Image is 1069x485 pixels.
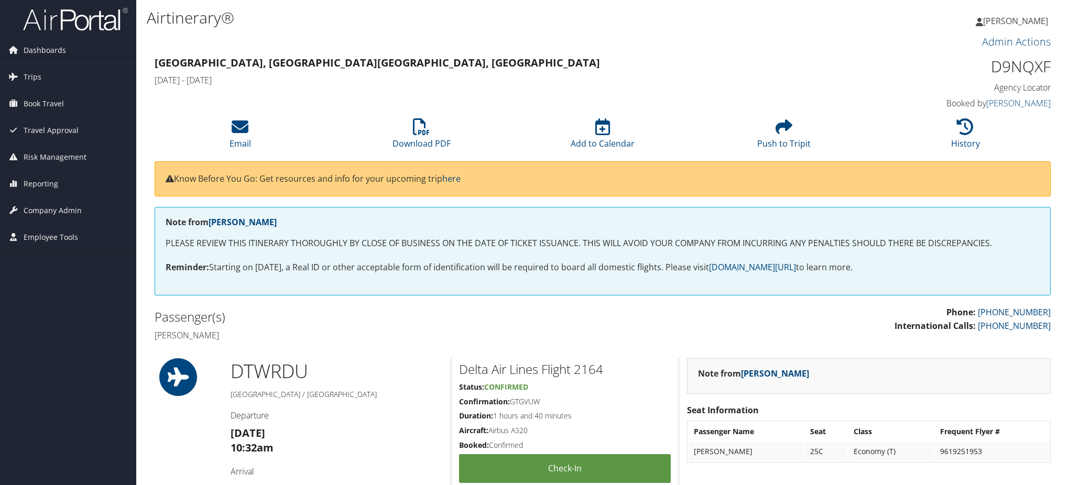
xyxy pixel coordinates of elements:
span: Dashboards [24,37,66,63]
h2: Passenger(s) [155,308,595,326]
p: Starting on [DATE], a Real ID or other acceptable form of identification will be required to boar... [166,261,1040,274]
strong: Confirmation: [459,396,510,406]
a: Email [230,124,251,149]
a: [PHONE_NUMBER] [978,320,1051,332]
td: [PERSON_NAME] [689,442,804,461]
span: Book Travel [24,91,64,117]
a: Push to Tripit [757,124,811,149]
h1: DTW RDU [231,358,443,384]
strong: Aircraft: [459,425,488,435]
a: here [442,173,461,184]
strong: Reminder: [166,261,209,273]
th: Seat [805,422,847,441]
a: Add to Calendar [571,124,635,149]
a: [PERSON_NAME] [986,97,1051,109]
h2: Delta Air Lines Flight 2164 [459,360,671,378]
h4: [DATE] - [DATE] [155,74,823,86]
a: [PERSON_NAME] [976,5,1059,37]
td: Economy (T) [848,442,934,461]
a: History [951,124,980,149]
a: Download PDF [392,124,451,149]
strong: International Calls: [895,320,976,332]
strong: Note from [698,368,809,379]
h1: Airtinerary® [147,7,755,29]
span: Confirmed [484,382,528,392]
a: Admin Actions [982,35,1051,49]
h5: Confirmed [459,440,671,450]
span: Trips [24,64,41,90]
a: [PHONE_NUMBER] [978,306,1051,318]
h5: 1 hours and 40 minutes [459,411,671,421]
td: 25C [805,442,847,461]
a: [PERSON_NAME] [741,368,809,379]
th: Class [848,422,934,441]
th: Passenger Name [689,422,804,441]
span: [PERSON_NAME] [983,15,1048,27]
strong: [DATE] [231,426,265,440]
h5: Airbus A320 [459,425,671,436]
h4: Booked by [838,97,1051,109]
td: 9619251953 [935,442,1049,461]
strong: Note from [166,216,277,228]
span: Company Admin [24,197,82,224]
strong: 10:32am [231,440,274,455]
p: Know Before You Go: Get resources and info for your upcoming trip [166,172,1040,186]
th: Frequent Flyer # [935,422,1049,441]
strong: Status: [459,382,484,392]
a: [PERSON_NAME] [209,216,277,228]
h5: GTGVUW [459,396,671,407]
a: Check-in [459,454,671,483]
strong: Seat Information [687,404,759,416]
h1: D9NQXF [838,56,1051,78]
span: Travel Approval [24,117,79,144]
p: PLEASE REVIEW THIS ITINERARY THOROUGHLY BY CLOSE OF BUSINESS ON THE DATE OF TICKET ISSUANCE. THIS... [166,237,1040,250]
h4: Arrival [231,466,443,477]
h4: Agency Locator [838,82,1051,93]
img: airportal-logo.png [23,7,128,31]
h4: [PERSON_NAME] [155,329,595,341]
h5: [GEOGRAPHIC_DATA] / [GEOGRAPHIC_DATA] [231,389,443,400]
strong: Phone: [946,306,976,318]
strong: Duration: [459,411,493,421]
span: Employee Tools [24,224,78,250]
span: Risk Management [24,144,86,170]
span: Reporting [24,171,58,197]
strong: [GEOGRAPHIC_DATA], [GEOGRAPHIC_DATA] [GEOGRAPHIC_DATA], [GEOGRAPHIC_DATA] [155,56,600,70]
a: [DOMAIN_NAME][URL] [709,261,796,273]
strong: Booked: [459,440,489,450]
h4: Departure [231,410,443,421]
